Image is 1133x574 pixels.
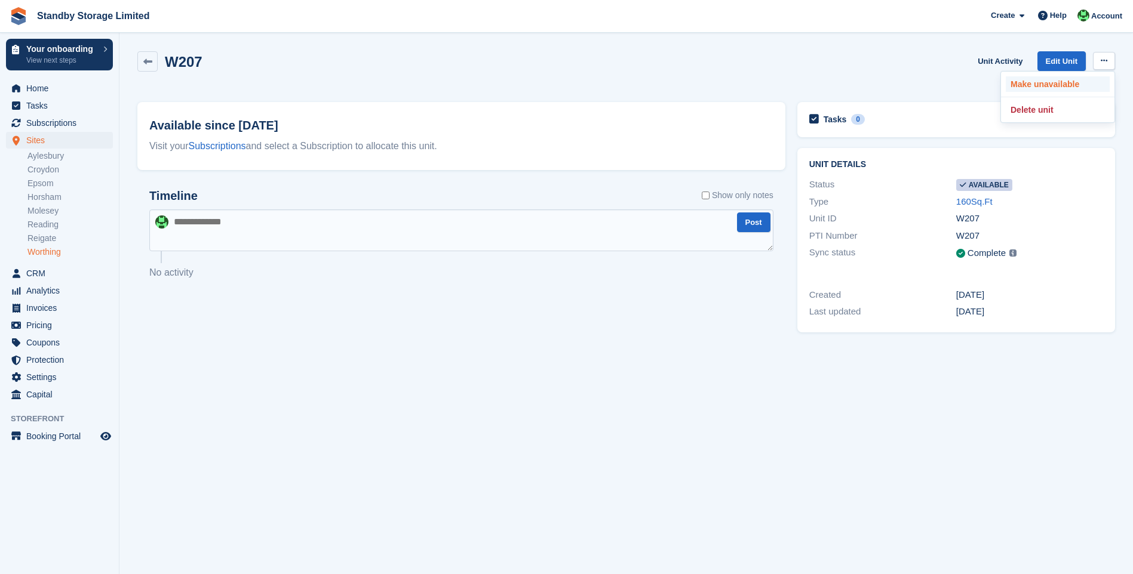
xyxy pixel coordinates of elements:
a: Aylesbury [27,150,113,162]
div: Created [809,288,956,302]
p: View next steps [26,55,97,66]
h2: Tasks [824,114,847,125]
div: Visit your and select a Subscription to allocate this unit. [149,139,773,153]
a: Edit Unit [1037,51,1086,71]
a: Make unavailable [1006,76,1110,92]
div: [DATE] [956,305,1103,319]
span: Available [956,179,1012,191]
p: Your onboarding [26,45,97,53]
button: Post [737,212,770,232]
label: Show only notes [702,189,773,202]
img: Michael Walker [155,215,168,229]
span: Help [1050,10,1067,21]
span: Invoices [26,300,98,316]
a: Subscriptions [189,141,246,151]
h2: W207 [165,54,202,70]
a: menu [6,115,113,131]
span: Coupons [26,334,98,351]
div: Type [809,195,956,209]
span: CRM [26,265,98,282]
span: Booking Portal [26,428,98,445]
span: Subscriptions [26,115,98,131]
img: stora-icon-8386f47178a22dfd0bd8f6a31ec36ba5ce8667c1dd55bd0f319d3a0aa187defe.svg [10,7,27,25]
h2: Available since [DATE] [149,116,773,134]
div: Complete [968,246,1006,260]
span: Home [26,80,98,97]
span: Sites [26,132,98,149]
span: Storefront [11,413,119,425]
span: Tasks [26,97,98,114]
a: menu [6,97,113,114]
a: Preview store [99,429,113,443]
a: menu [6,80,113,97]
a: Unit Activity [973,51,1027,71]
div: Status [809,178,956,192]
div: W207 [956,212,1103,226]
a: Worthing [27,246,113,258]
a: menu [6,265,113,282]
a: Your onboarding View next steps [6,39,113,70]
a: Standby Storage Limited [32,6,154,26]
img: Michael Walker [1077,10,1089,21]
div: 0 [851,114,865,125]
span: Settings [26,369,98,385]
div: [DATE] [956,288,1103,302]
a: Epsom [27,178,113,189]
a: menu [6,132,113,149]
a: Molesey [27,205,113,217]
span: Create [991,10,1015,21]
a: menu [6,300,113,316]
a: Delete unit [1006,102,1110,118]
span: Capital [26,386,98,403]
a: Reigate [27,233,113,244]
a: menu [6,428,113,445]
a: menu [6,282,113,299]
span: Protection [26,351,98,368]
a: Croydon [27,164,113,175]
div: Last updated [809,305,956,319]
a: menu [6,369,113,385]
span: Pricing [26,317,98,334]
a: menu [6,317,113,334]
a: menu [6,386,113,403]
div: Sync status [809,246,956,261]
div: PTI Number [809,229,956,243]
img: icon-info-grey-7440780725fd019a000dd9b08b2336e03edf1995a4989e88bcd33f0948082b44.svg [1009,249,1017,257]
a: menu [6,334,113,351]
input: Show only notes [702,189,710,202]
span: Account [1091,10,1122,22]
span: Analytics [26,282,98,299]
div: W207 [956,229,1103,243]
a: menu [6,351,113,368]
a: 160Sq.Ft [956,196,993,206]
h2: Unit details [809,160,1103,169]
a: Horsham [27,192,113,203]
p: No activity [149,266,773,280]
a: Reading [27,219,113,230]
h2: Timeline [149,189,198,203]
div: Unit ID [809,212,956,226]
